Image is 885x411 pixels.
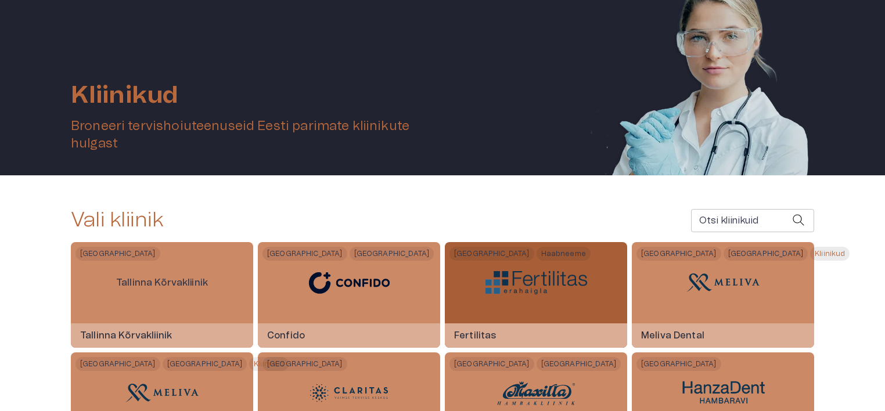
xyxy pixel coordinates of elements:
a: [GEOGRAPHIC_DATA]HaabneemeFertilitas logoFertilitas [445,242,627,348]
span: [GEOGRAPHIC_DATA] [262,357,347,371]
h6: Confido [258,320,314,351]
h6: Tallinna Kõrvakliinik [71,320,181,351]
span: Kliinikud [810,247,850,261]
span: [GEOGRAPHIC_DATA] [262,247,347,261]
img: Maxilla Hambakliinik logo [492,376,580,410]
span: [GEOGRAPHIC_DATA] [724,247,808,261]
span: [GEOGRAPHIC_DATA] [537,357,621,371]
img: Confido logo [298,262,400,303]
h2: Vali kliinik [71,208,163,233]
span: [GEOGRAPHIC_DATA] [636,357,721,371]
img: Fertilitas logo [485,271,587,294]
h1: Kliinikud [71,82,447,109]
span: [GEOGRAPHIC_DATA] [449,357,534,371]
a: [GEOGRAPHIC_DATA][GEOGRAPHIC_DATA]Confido logoConfido [258,242,440,348]
span: [GEOGRAPHIC_DATA] [350,247,434,261]
h6: Meliva Dental [632,320,714,351]
span: [GEOGRAPHIC_DATA] [636,247,721,261]
span: [GEOGRAPHIC_DATA] [75,357,160,371]
img: Claritas logo [305,376,393,410]
img: Meliva Dental logo [679,265,767,300]
span: [GEOGRAPHIC_DATA] [75,247,160,261]
a: [GEOGRAPHIC_DATA][GEOGRAPHIC_DATA]KliinikudMeliva Dental logoMeliva Dental [632,242,814,348]
span: [GEOGRAPHIC_DATA] [449,247,534,261]
img: Meliva logo [118,376,206,410]
h6: Fertilitas [445,320,506,351]
p: Tallinna Kõrvakliinik [107,266,217,299]
span: [GEOGRAPHIC_DATA] [163,357,247,371]
span: Kliinikud [249,357,289,371]
img: HanzaDent logo [672,377,774,409]
span: Haabneeme [537,247,591,261]
h5: Broneeri tervishoiuteenuseid Eesti parimate kliinikute hulgast [71,118,447,152]
a: [GEOGRAPHIC_DATA]Tallinna KõrvakliinikTallinna Kõrvakliinik [71,242,253,348]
